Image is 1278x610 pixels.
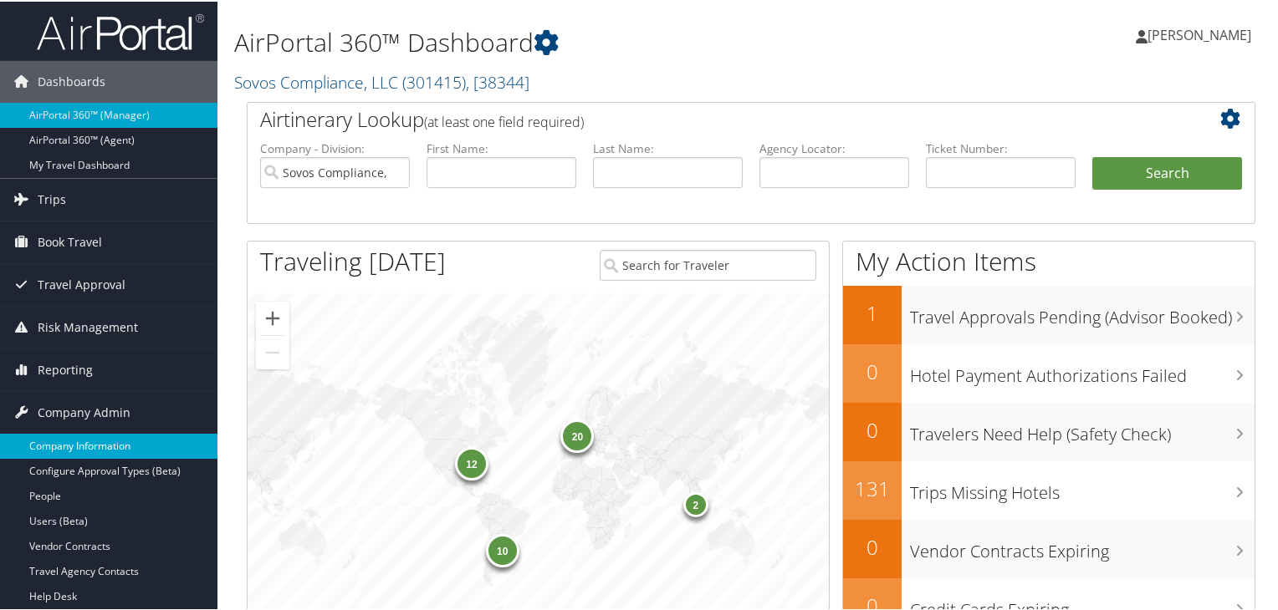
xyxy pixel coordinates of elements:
[600,248,817,279] input: Search for Traveler
[424,111,584,130] span: (at least one field required)
[759,139,909,155] label: Agency Locator:
[1148,24,1251,43] span: [PERSON_NAME]
[38,348,93,389] span: Reporting
[427,139,576,155] label: First Name:
[843,414,902,443] h2: 0
[402,69,466,92] span: ( 301415 )
[910,296,1255,328] h3: Travel Approvals Pending (Advisor Booked)
[843,284,1255,343] a: 1Travel Approvals Pending (Advisor Booked)
[38,177,66,219] span: Trips
[455,445,488,479] div: 12
[843,531,902,560] h2: 0
[843,401,1255,460] a: 0Travelers Need Help (Safety Check)
[260,104,1158,132] h2: Airtinerary Lookup
[843,343,1255,401] a: 0Hotel Payment Authorizations Failed
[234,69,529,92] a: Sovos Compliance, LLC
[1092,155,1242,189] button: Search
[256,334,289,368] button: Zoom out
[910,413,1255,445] h3: Travelers Need Help (Safety Check)
[910,471,1255,503] h3: Trips Missing Hotels
[910,354,1255,386] h3: Hotel Payment Authorizations Failed
[843,460,1255,518] a: 131Trips Missing Hotels
[843,518,1255,577] a: 0Vendor Contracts Expiring
[843,473,902,501] h2: 131
[38,262,125,304] span: Travel Approval
[593,139,743,155] label: Last Name:
[38,390,130,432] span: Company Admin
[560,417,594,450] div: 20
[260,139,410,155] label: Company - Division:
[38,220,102,262] span: Book Travel
[926,139,1076,155] label: Ticket Number:
[910,530,1255,562] h3: Vendor Contracts Expiring
[843,297,902,326] h2: 1
[260,242,446,277] h1: Traveling [DATE]
[466,69,529,92] span: , [ 38344 ]
[843,242,1255,277] h1: My Action Items
[256,300,289,333] button: Zoom in
[843,356,902,384] h2: 0
[682,491,708,516] div: 2
[37,11,204,50] img: airportal-logo.png
[38,59,105,101] span: Dashboards
[485,532,519,566] div: 10
[38,305,138,347] span: Risk Management
[1136,8,1268,58] a: [PERSON_NAME]
[234,23,923,58] h1: AirPortal 360™ Dashboard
